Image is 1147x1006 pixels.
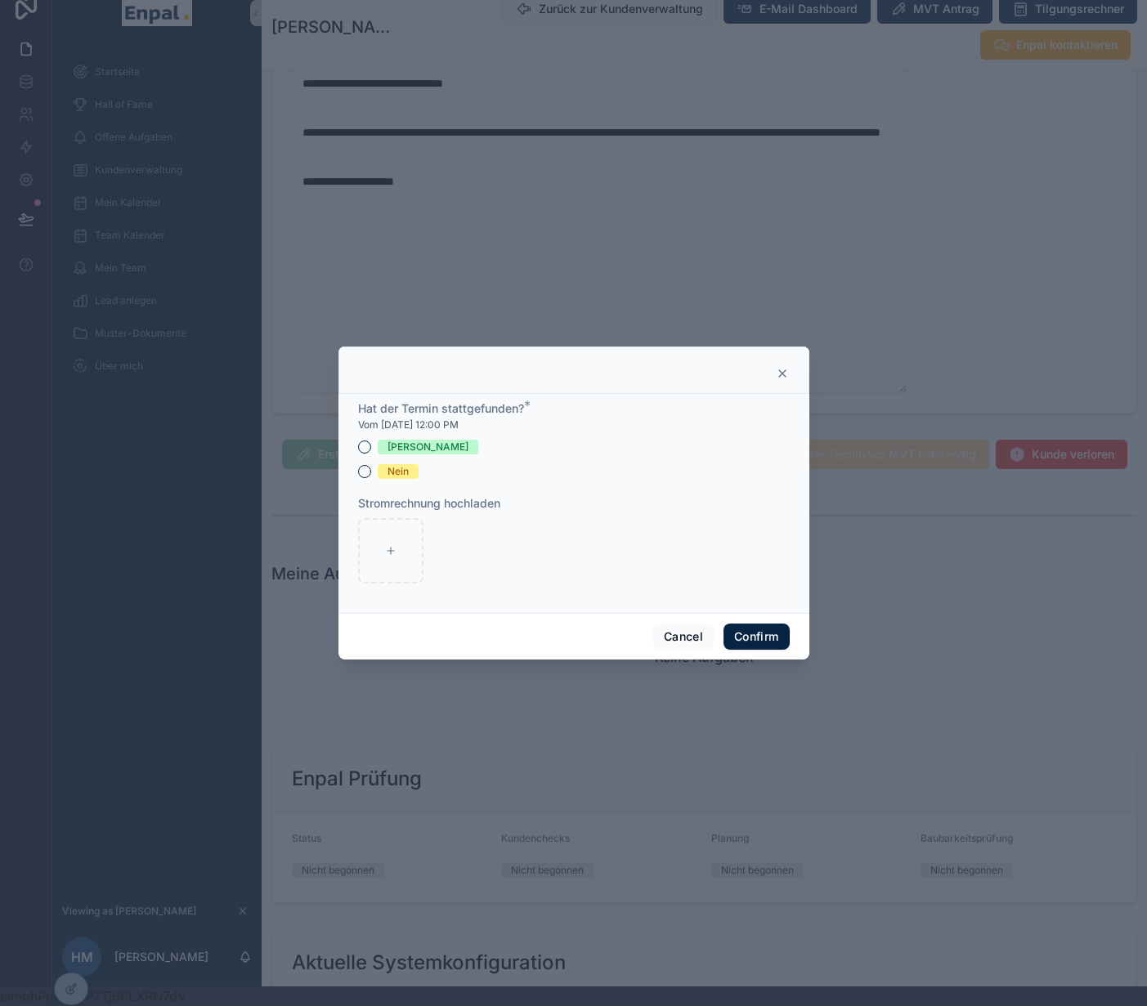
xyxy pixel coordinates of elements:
[653,624,714,650] button: Cancel
[358,418,459,431] span: Vom [DATE] 12:00 PM
[724,624,789,650] button: Confirm
[358,401,524,415] span: Hat der Termin stattgefunden?
[388,440,468,454] div: [PERSON_NAME]
[388,464,409,479] div: Nein
[358,496,500,510] span: Stromrechnung hochladen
